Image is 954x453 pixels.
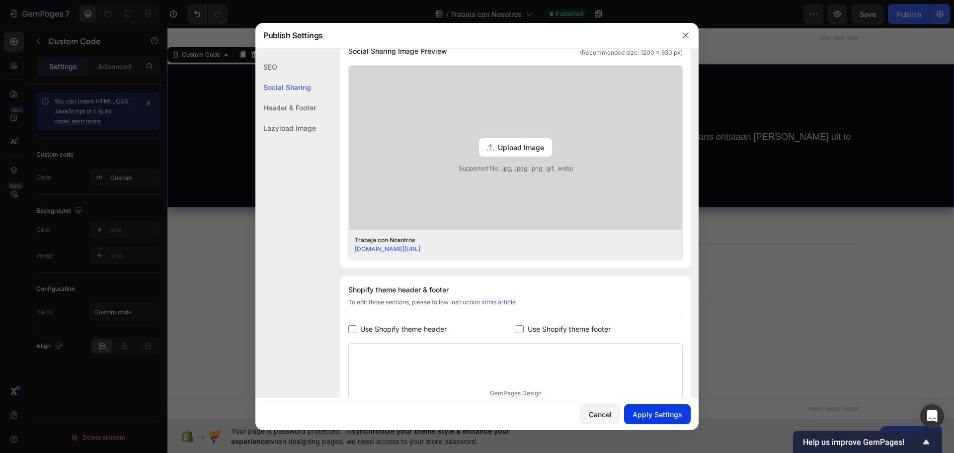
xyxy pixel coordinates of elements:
div: Trabaja con Nosotros [355,236,661,245]
span: Social Sharing Image Preview [348,45,447,57]
span: Upload Image [498,142,544,153]
span: inspired by CRO experts [282,245,350,254]
div: Custom Code [12,22,55,31]
div: To edit those sections, please follow instruction in [348,298,683,315]
span: from URL or image [363,245,416,254]
button: Apply Settings [624,404,691,424]
a: this article [486,298,516,306]
div: GemPages Design [349,344,682,444]
p: Volg ons en blijf op de hoogte. [95,138,692,149]
div: Add blank section [437,232,498,243]
div: Cancel [589,409,612,420]
button: Show survey - Help us improve GemPages! [803,436,932,448]
div: Social Sharing [255,77,316,97]
span: Supported file: .jpg, .jpeg, .png, .gif, .webp [349,164,682,173]
span: Add section [370,210,417,220]
div: Choose templates [286,232,346,243]
div: Shopify theme header & footer [348,284,683,296]
h2: Werken bij [MEDICAL_DATA] [95,67,692,93]
div: SEO [255,57,316,77]
div: Generate layout [364,232,416,243]
span: Use Shopify theme header [360,323,447,335]
span: Use Shopify theme footer [528,323,611,335]
span: then drag & drop elements [430,245,504,254]
span: (Recommended size: 1200 x 630 px) [580,48,683,57]
div: Apply Settings [633,409,682,420]
div: Publish Settings [255,22,673,48]
div: Header & Footer [255,97,316,118]
span: Help us improve GemPages! [803,438,920,447]
button: Cancel [580,404,620,424]
div: Lazyload Image [255,118,316,138]
div: Open Intercom Messenger [920,404,944,428]
a: [DOMAIN_NAME][URL] [355,245,420,253]
p: Op dit moment hebben wij geen openstaande vacatures. Maar blijf gefocust – in de toekomst kan er ... [95,101,692,132]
